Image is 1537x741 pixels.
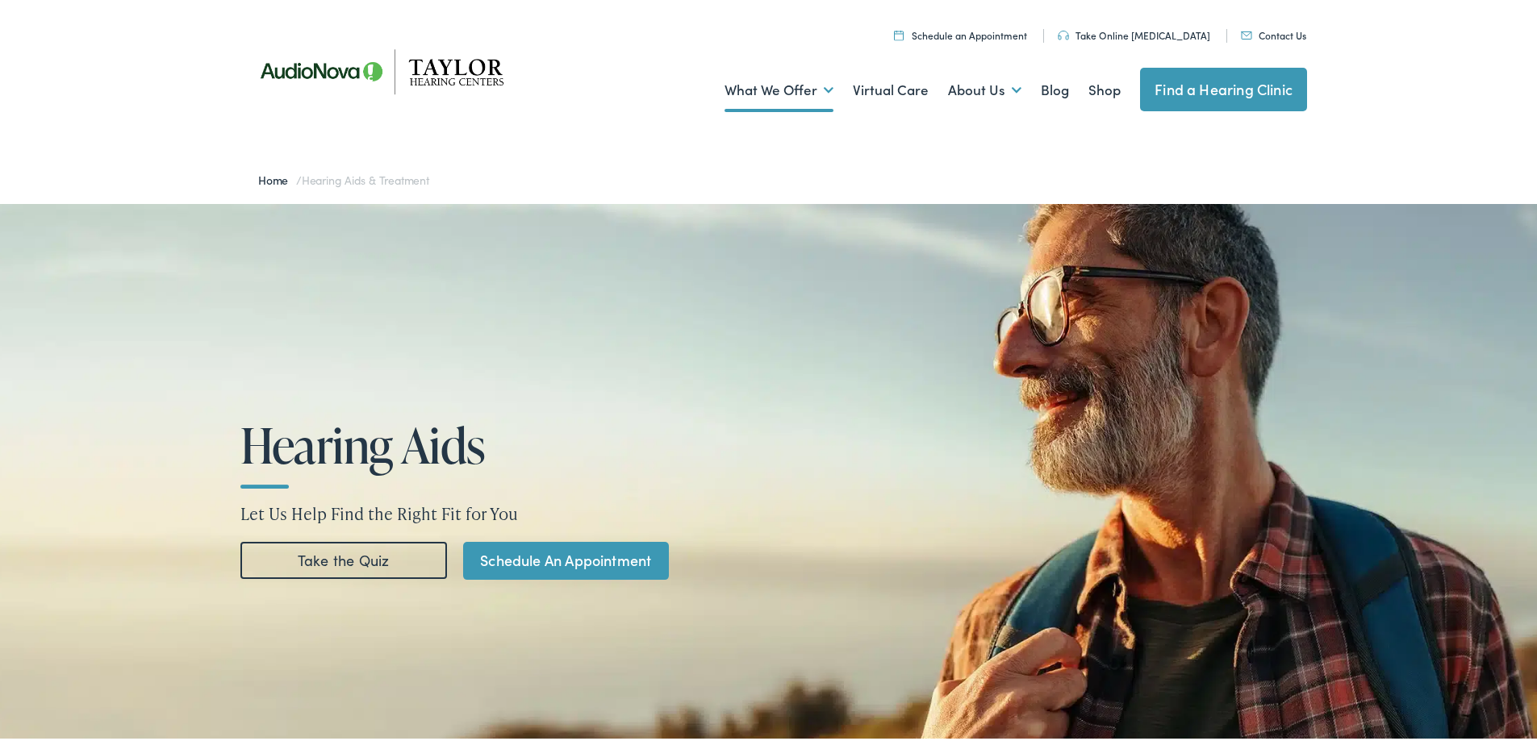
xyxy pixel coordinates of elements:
[240,498,783,522] p: Let Us Help Find the Right Fit for You
[1058,25,1210,39] a: Take Online [MEDICAL_DATA]
[894,25,1027,39] a: Schedule an Appointment
[725,57,833,117] a: What We Offer
[240,415,731,468] h1: Hearing Aids
[1041,57,1069,117] a: Blog
[948,57,1021,117] a: About Us
[302,169,429,185] span: Hearing Aids & Treatment
[463,539,669,577] a: Schedule An Appointment
[1140,65,1307,108] a: Find a Hearing Clinic
[1241,28,1252,36] img: utility icon
[1088,57,1121,117] a: Shop
[1058,27,1069,37] img: utility icon
[240,539,447,577] a: Take the Quiz
[258,169,296,185] a: Home
[258,169,429,185] span: /
[1241,25,1306,39] a: Contact Us
[894,27,904,37] img: utility icon
[853,57,929,117] a: Virtual Care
